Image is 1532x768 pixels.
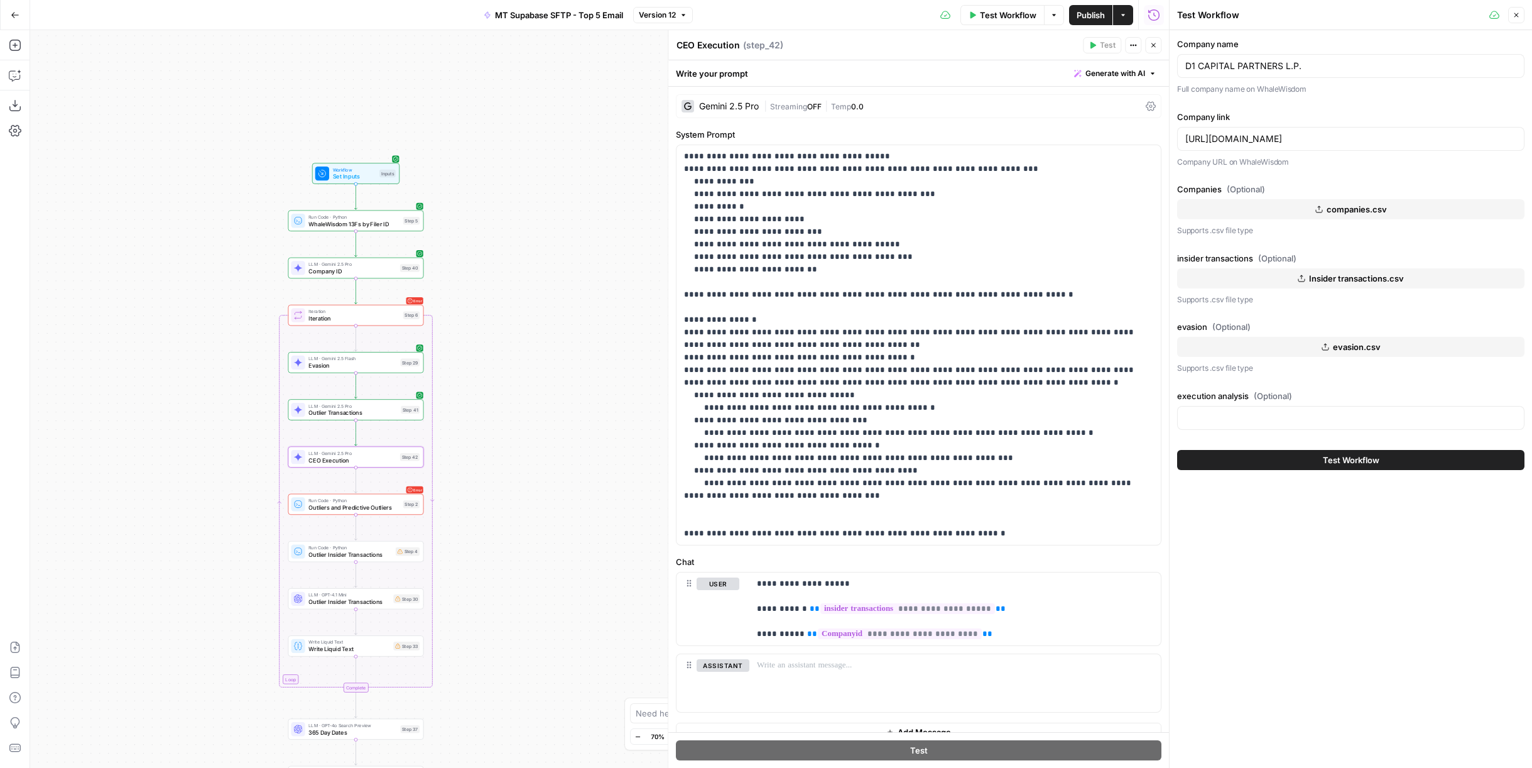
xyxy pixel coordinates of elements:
[1085,68,1145,79] span: Generate with AI
[1258,252,1296,265] span: (Optional)
[1323,454,1379,466] span: Test Workflow
[495,9,623,21] span: MT Supabase SFTP - Top 5 Email
[308,361,397,370] span: Evasion
[676,723,1161,742] button: Add Message
[288,258,424,278] div: LLM · Gemini 2.5 ProCompany IDStep 40
[401,725,420,733] div: Step 37
[764,99,770,112] span: |
[1177,224,1524,237] p: Supports .csv file type
[354,420,357,446] g: Edge from step_41 to step_42
[1212,321,1251,333] span: (Optional)
[1177,337,1524,357] button: evasion.csv
[379,170,396,178] div: Inputs
[354,278,357,304] g: Edge from step_40 to step_6
[1100,40,1116,51] span: Test
[743,39,783,52] span: ( step_42 )
[1177,450,1524,470] button: Test Workflow
[400,453,420,461] div: Step 42
[308,721,397,728] span: LLM · GPT-4o Search Preview
[308,591,389,598] span: LLM · GPT-4.1 Mini
[288,163,424,184] div: WorkflowSet InputsInputs
[1177,111,1524,123] label: Company link
[354,231,357,256] g: Edge from step_5 to step_40
[898,726,951,738] span: Add Message
[308,598,389,606] span: Outlier Insider Transactions
[1177,390,1524,402] label: execution analysis
[1177,252,1524,265] label: insider transactions
[308,219,399,228] span: WhaleWisdom 13Fs by Filer ID
[1177,268,1524,288] button: Insider transactions.csv
[354,373,357,398] g: Edge from step_29 to step_41
[308,551,392,559] span: Outlier Insider Transactions
[1077,9,1105,21] span: Publish
[980,9,1036,21] span: Test Workflow
[333,172,376,181] span: Set Inputs
[697,578,739,590] button: user
[1083,37,1121,53] button: Test
[354,739,357,765] g: Edge from step_37 to step_36
[354,184,357,209] g: Edge from start to step_5
[676,556,1161,568] label: Chat
[1177,199,1524,219] button: companies.csv
[396,547,420,556] div: Step 4
[393,642,420,650] div: Step 33
[308,503,399,512] span: Outliers and Predictive Outliers
[308,266,396,275] span: Company ID
[1177,362,1524,375] p: Supports .csv file type
[1177,293,1524,306] p: Supports .csv file type
[308,402,397,409] span: LLM · Gemini 2.5 Pro
[308,456,396,464] span: CEO Execution
[288,352,424,373] div: LLM · Gemini 2.5 FlashEvasionStep 29
[308,355,397,362] span: LLM · Gemini 2.5 Flash
[1177,321,1524,333] label: evasion
[1333,341,1381,353] span: evasion.csv
[288,719,424,740] div: LLM · GPT-4o Search Preview365 Day DatesStep 37
[676,654,739,712] div: assistant
[401,359,420,367] div: Step 29
[308,497,399,504] span: Run Code · Python
[403,500,420,508] div: Step 2
[676,128,1161,141] label: System Prompt
[413,485,421,495] span: Error
[1185,133,1516,145] input: https://whalewisdom.com/filer/bank-of-oklahoma-national-association
[807,102,822,111] span: OFF
[354,467,357,493] g: Edge from step_42 to step_2
[770,102,807,111] span: Streaming
[676,740,1161,760] button: Test
[476,5,631,25] button: MT Supabase SFTP - Top 5 Email
[403,311,420,319] div: Step 6
[288,211,424,231] div: Run Code · PythonWhaleWisdom 13Fs by Filer IDStep 5
[401,406,420,414] div: Step 41
[1327,203,1387,216] span: companies.csv
[1177,38,1524,50] label: Company name
[831,102,851,111] span: Temp
[308,544,392,551] span: Run Code · Python
[822,99,831,112] span: |
[288,399,424,420] div: LLM · Gemini 2.5 ProOutlier TransactionsStep 41
[633,7,693,23] button: Version 12
[639,9,676,21] span: Version 12
[354,609,357,635] g: Edge from step_30 to step_33
[1254,390,1292,402] span: (Optional)
[308,645,389,654] span: Write Liquid Text
[403,217,420,225] div: Step 5
[400,264,420,272] div: Step 40
[1177,156,1524,168] p: Company URL on WhaleWisdom
[1227,183,1265,195] span: (Optional)
[651,732,665,742] span: 70%
[308,409,397,417] span: Outlier Transactions
[676,573,739,645] div: user
[288,635,424,656] div: Write Liquid TextWrite Liquid TextStep 33
[344,683,369,692] div: Complete
[308,213,399,220] span: Run Code · Python
[308,308,399,315] span: Iteration
[308,639,389,645] span: Write Liquid Text
[1177,83,1524,96] p: Full company name on WhaleWisdom
[288,683,424,692] div: Complete
[288,305,424,326] div: LoopErrorIterationIterationStep 6
[333,166,376,173] span: Workflow
[699,102,759,111] div: Gemini 2.5 Pro
[308,728,397,737] span: 365 Day Dates
[676,39,740,52] textarea: CEO Execution
[851,102,864,111] span: 0.0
